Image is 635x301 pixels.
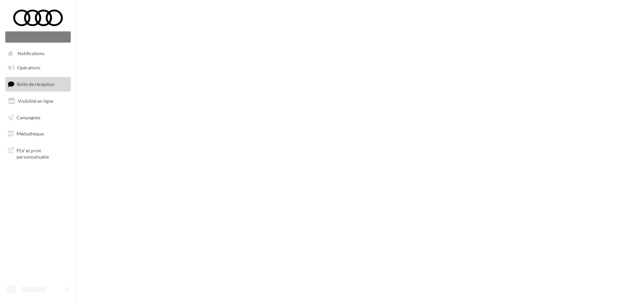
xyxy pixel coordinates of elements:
div: Nouvelle campagne [5,31,71,43]
span: Visibilité en ligne [18,98,53,104]
a: Médiathèque [4,127,72,141]
span: Campagnes [17,114,40,120]
a: Opérations [4,61,72,75]
a: Campagnes [4,111,72,125]
a: Boîte de réception [4,77,72,91]
span: Boîte de réception [17,81,55,87]
span: Notifications [18,51,44,56]
a: PLV et print personnalisable [4,143,72,163]
span: PLV et print personnalisable [17,146,68,160]
a: Visibilité en ligne [4,94,72,108]
span: Opérations [17,65,40,70]
span: Médiathèque [17,131,44,136]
